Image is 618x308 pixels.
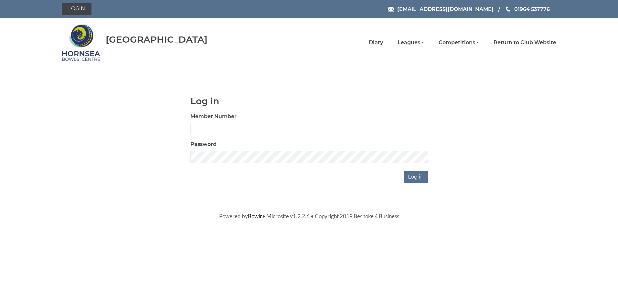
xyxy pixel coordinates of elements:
span: Powered by • Microsite v1.2.2.6 • Copyright 2019 Bespoke 4 Business [219,213,399,220]
a: Phone us 01964 537776 [505,5,550,13]
span: 01964 537776 [514,6,550,12]
img: Email [388,7,394,12]
label: Password [190,140,217,148]
a: Login [62,3,91,15]
label: Member Number [190,113,237,120]
img: Phone us [506,6,510,12]
span: [EMAIL_ADDRESS][DOMAIN_NAME] [397,6,494,12]
a: Competitions [439,39,479,46]
a: Return to Club Website [494,39,556,46]
h1: Log in [190,96,428,106]
img: Hornsea Bowls Centre [62,20,101,65]
a: Bowlr [248,213,262,220]
a: Diary [369,39,383,46]
div: [GEOGRAPHIC_DATA] [106,35,208,45]
a: Leagues [398,39,424,46]
input: Log in [404,171,428,183]
a: Email [EMAIL_ADDRESS][DOMAIN_NAME] [388,5,494,13]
